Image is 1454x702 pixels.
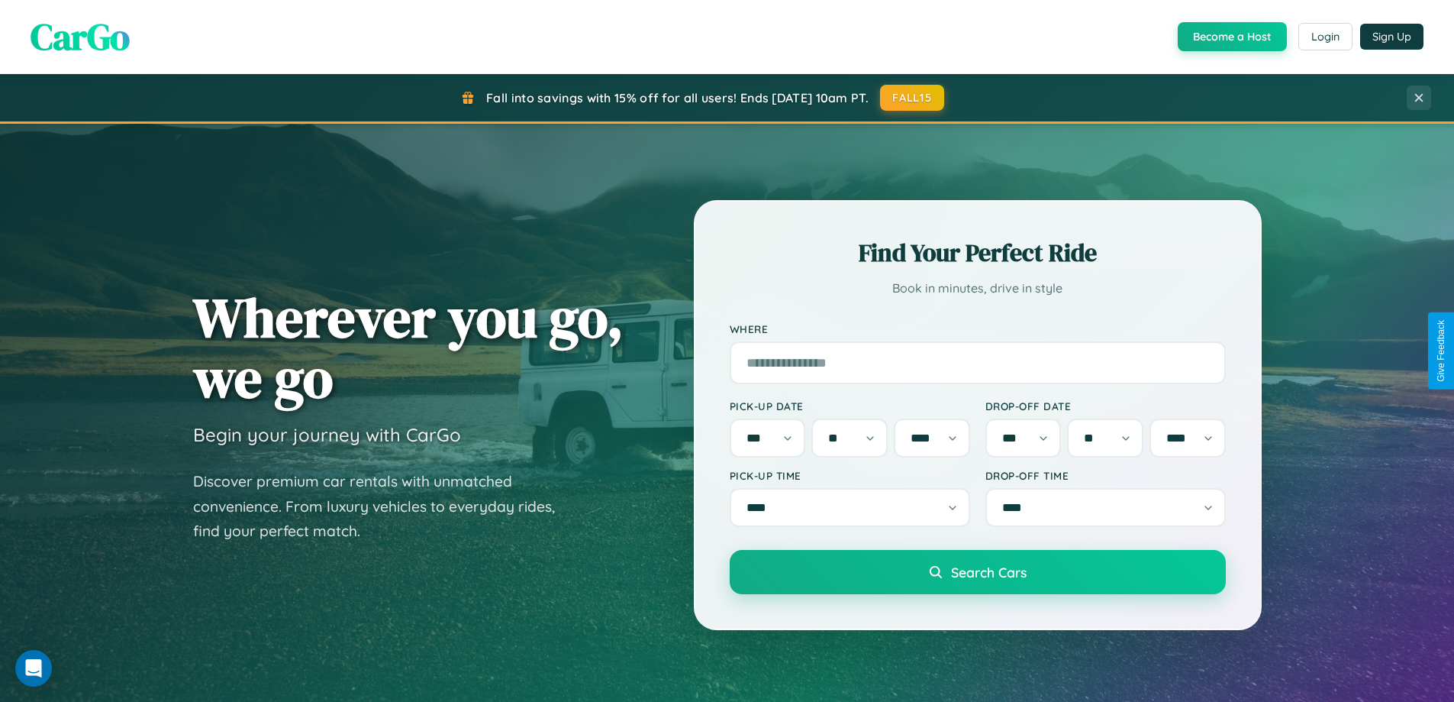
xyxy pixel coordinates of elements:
button: FALL15 [880,85,944,111]
button: Login [1298,23,1352,50]
span: Search Cars [951,564,1027,581]
label: Drop-off Time [985,469,1226,482]
p: Book in minutes, drive in style [730,277,1226,299]
label: Pick-up Date [730,400,970,412]
span: CarGo [31,11,130,62]
div: Give Feedback [1436,320,1446,382]
label: Drop-off Date [985,400,1226,412]
button: Become a Host [1178,22,1287,51]
h1: Wherever you go, we go [193,287,624,408]
h3: Begin your journey with CarGo [193,423,461,446]
label: Where [730,322,1226,335]
p: Discover premium car rentals with unmatched convenience. From luxury vehicles to everyday rides, ... [193,469,575,544]
div: Open Intercom Messenger [15,650,52,687]
span: Fall into savings with 15% off for all users! Ends [DATE] 10am PT. [486,90,869,105]
h2: Find Your Perfect Ride [730,236,1226,270]
button: Sign Up [1360,24,1423,50]
button: Search Cars [730,550,1226,594]
label: Pick-up Time [730,469,970,482]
